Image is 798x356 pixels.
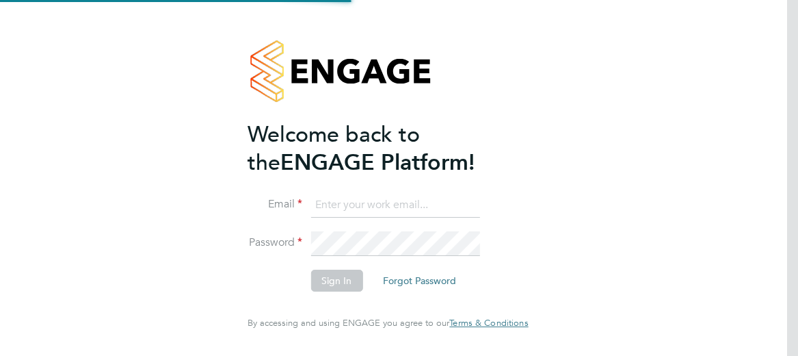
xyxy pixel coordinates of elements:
label: Password [248,236,302,250]
button: Sign In [310,270,362,292]
button: Forgot Password [372,270,467,292]
input: Enter your work email... [310,193,479,218]
h2: ENGAGE Platform! [248,120,514,177]
a: Terms & Conditions [449,318,528,329]
span: By accessing and using ENGAGE you agree to our [248,317,528,329]
label: Email [248,197,302,212]
span: Welcome back to the [248,121,420,176]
